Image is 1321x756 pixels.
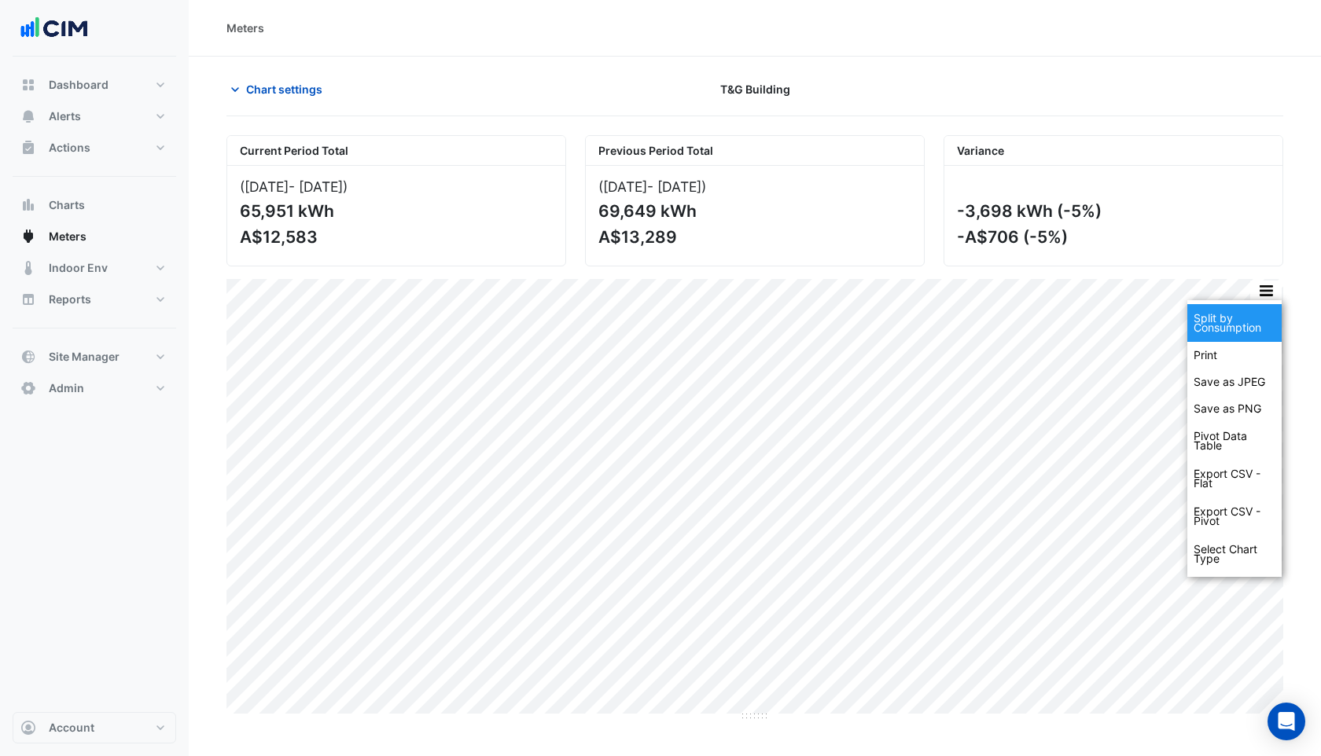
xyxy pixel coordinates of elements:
button: Alerts [13,101,176,132]
app-icon: Site Manager [20,349,36,365]
button: Site Manager [13,341,176,372]
button: Actions [13,132,176,163]
button: Account [13,712,176,743]
span: T&G Building [720,81,790,97]
div: 69,649 kWh [598,201,908,221]
button: Admin [13,372,176,404]
div: Select Chart Type [1187,535,1282,573]
app-icon: Admin [20,380,36,396]
app-icon: Indoor Env [20,260,36,276]
div: A$13,289 [598,227,908,247]
div: A$12,583 [240,227,550,247]
app-icon: Meters [20,229,36,244]
span: Indoor Env [49,260,108,276]
div: Print [1187,342,1282,369]
div: Pivot Data Table [1187,422,1282,460]
app-icon: Alerts [20,108,36,124]
div: Export CSV - Pivot [1187,497,1282,535]
button: Charts [13,189,176,221]
div: Save as JPEG [1187,369,1282,395]
div: Open Intercom Messenger [1268,703,1305,740]
span: Reports [49,292,91,307]
span: Site Manager [49,349,120,365]
button: Reports [13,284,176,315]
app-icon: Reports [20,292,36,307]
span: Chart settings [246,81,322,97]
button: Chart settings [226,75,333,103]
span: - [DATE] [647,178,701,195]
div: -3,698 kWh (-5%) [957,201,1267,221]
app-icon: Charts [20,197,36,213]
div: ([DATE] ) [240,178,553,195]
div: -A$706 (-5%) [957,227,1267,247]
div: Meters [226,20,264,36]
div: Save as PNG [1187,395,1282,422]
button: Meters [13,221,176,252]
span: Account [49,720,94,736]
button: Dashboard [13,69,176,101]
span: Charts [49,197,85,213]
app-icon: Actions [20,140,36,156]
div: Previous Period Total [586,136,924,166]
span: Meters [49,229,86,244]
span: Actions [49,140,90,156]
div: ([DATE] ) [598,178,911,195]
span: - [DATE] [289,178,343,195]
div: Current Period Total [227,136,565,166]
div: Data series of the same consumption type displayed on the same chart [1187,304,1282,342]
div: Variance [944,136,1282,166]
div: Export CSV - Flat [1187,460,1282,497]
span: Alerts [49,108,81,124]
button: Indoor Env [13,252,176,284]
img: Company Logo [19,13,90,44]
div: 65,951 kWh [240,201,550,221]
span: Admin [49,380,84,396]
app-icon: Dashboard [20,77,36,93]
span: Dashboard [49,77,109,93]
button: More Options [1250,281,1282,300]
